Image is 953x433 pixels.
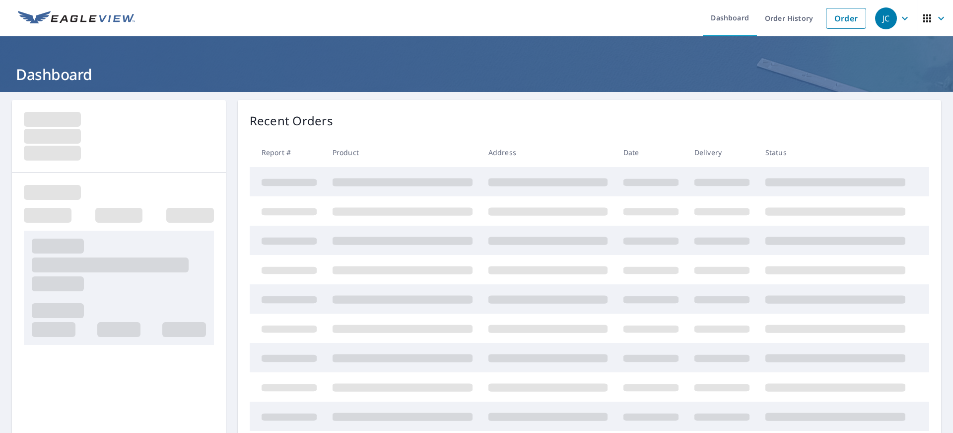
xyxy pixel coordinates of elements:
[250,138,325,167] th: Report #
[325,138,480,167] th: Product
[18,11,135,26] img: EV Logo
[615,138,686,167] th: Date
[12,64,941,85] h1: Dashboard
[875,7,897,29] div: JC
[686,138,757,167] th: Delivery
[250,112,333,130] p: Recent Orders
[826,8,866,29] a: Order
[480,138,615,167] th: Address
[757,138,913,167] th: Status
